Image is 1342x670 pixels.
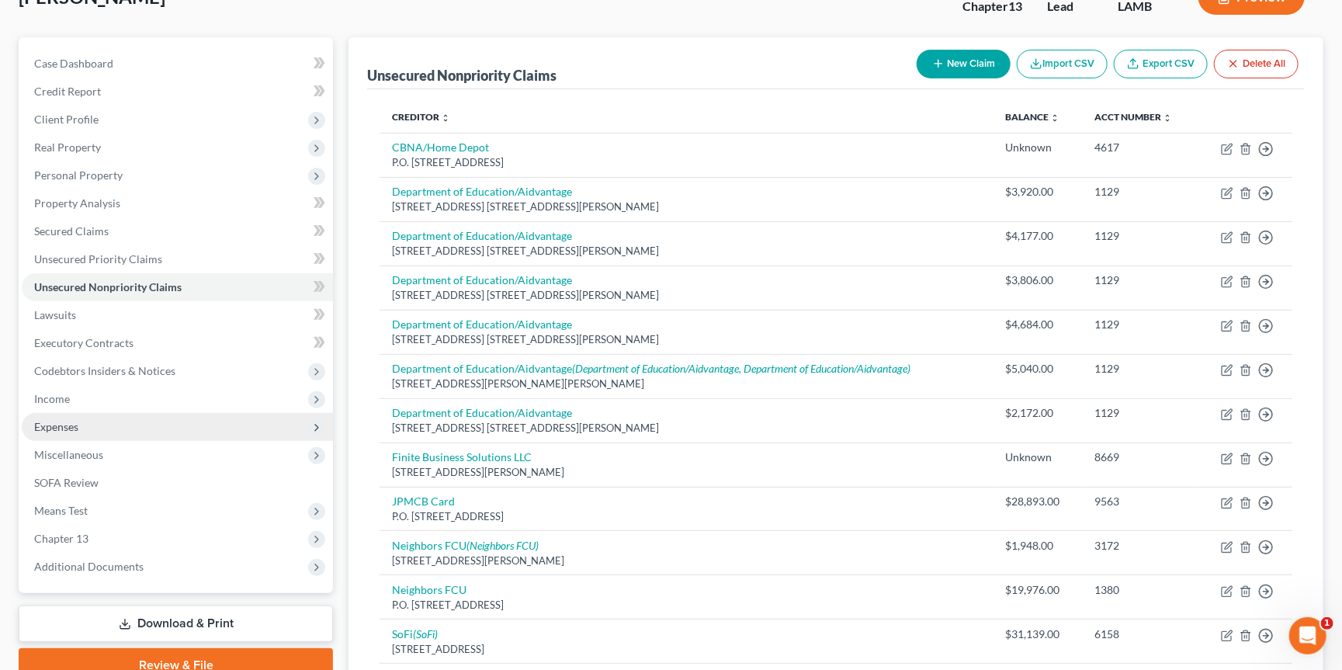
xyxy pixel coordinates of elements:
a: Department of Education/Aidvantage [392,229,572,242]
div: [STREET_ADDRESS][PERSON_NAME] [392,554,980,568]
div: P.O. [STREET_ADDRESS] [392,155,980,170]
span: Property Analysis [34,196,120,210]
div: $4,177.00 [1005,228,1070,244]
span: Executory Contracts [34,336,134,349]
span: Income [34,392,70,405]
iframe: Intercom live chat [1289,617,1326,654]
i: unfold_more [441,113,450,123]
div: $2,172.00 [1005,405,1070,421]
div: 1380 [1094,582,1185,598]
a: Department of Education/Aidvantage [392,406,572,419]
div: [STREET_ADDRESS] [STREET_ADDRESS][PERSON_NAME] [392,288,980,303]
div: $31,139.00 [1005,627,1070,642]
span: Unsecured Priority Claims [34,252,162,266]
a: JPMCB Card [392,495,455,508]
span: Real Property [34,141,101,154]
a: Lawsuits [22,301,333,329]
div: P.O. [STREET_ADDRESS] [392,509,980,524]
a: Executory Contracts [22,329,333,357]
div: Unknown [1005,450,1070,465]
span: Client Profile [34,113,99,126]
span: Case Dashboard [34,57,113,70]
a: Department of Education/Aidvantage [392,318,572,331]
div: 4617 [1094,140,1185,155]
div: [STREET_ADDRESS][PERSON_NAME][PERSON_NAME] [392,377,980,391]
button: New Claim [917,50,1011,78]
span: Lawsuits [34,308,76,321]
div: [STREET_ADDRESS] [392,642,980,657]
a: Case Dashboard [22,50,333,78]
div: $3,920.00 [1005,184,1070,200]
div: 1129 [1094,405,1185,421]
a: Property Analysis [22,189,333,217]
span: Credit Report [34,85,101,98]
a: Unsecured Nonpriority Claims [22,273,333,301]
a: Neighbors FCU(Neighbors FCU) [392,539,539,552]
div: $28,893.00 [1005,494,1070,509]
button: Delete All [1214,50,1299,78]
a: Department of Education/Aidvantage [392,273,572,286]
a: Balance unfold_more [1005,111,1059,123]
div: 3172 [1094,538,1185,554]
div: 1129 [1094,361,1185,377]
div: [STREET_ADDRESS] [STREET_ADDRESS][PERSON_NAME] [392,244,980,259]
div: [STREET_ADDRESS] [STREET_ADDRESS][PERSON_NAME] [392,332,980,347]
span: 1 [1321,617,1333,630]
div: 1129 [1094,228,1185,244]
a: Download & Print [19,606,333,642]
i: (SoFi) [413,627,438,640]
i: (Department of Education/Aidvantage, Department of Education/Aidvantage) [572,362,910,375]
i: (Neighbors FCU) [466,539,539,552]
a: Neighbors FCU [392,583,466,596]
span: SOFA Review [34,476,99,489]
a: SoFi(SoFi) [392,627,438,640]
i: unfold_more [1050,113,1059,123]
span: Chapter 13 [34,532,88,545]
a: Unsecured Priority Claims [22,245,333,273]
a: Export CSV [1114,50,1208,78]
span: Unsecured Nonpriority Claims [34,280,182,293]
div: Unsecured Nonpriority Claims [367,66,557,85]
a: Credit Report [22,78,333,106]
a: Department of Education/Aidvantage(Department of Education/Aidvantage, Department of Education/Ai... [392,362,910,375]
div: 8669 [1094,450,1185,465]
a: SOFA Review [22,469,333,497]
div: 1129 [1094,273,1185,288]
div: 1129 [1094,317,1185,332]
div: Unknown [1005,140,1070,155]
span: Secured Claims [34,224,109,238]
a: Secured Claims [22,217,333,245]
span: Codebtors Insiders & Notices [34,364,175,377]
a: Creditor unfold_more [392,111,450,123]
a: Acct Number unfold_more [1094,111,1172,123]
div: $5,040.00 [1005,361,1070,377]
a: CBNA/Home Depot [392,141,489,154]
div: $19,976.00 [1005,582,1070,598]
span: Miscellaneous [34,448,103,461]
div: [STREET_ADDRESS][PERSON_NAME] [392,465,980,480]
a: Department of Education/Aidvantage [392,185,572,198]
div: 6158 [1094,627,1185,642]
div: [STREET_ADDRESS] [STREET_ADDRESS][PERSON_NAME] [392,200,980,214]
span: Personal Property [34,168,123,182]
a: Finite Business Solutions LLC [392,450,532,463]
div: 1129 [1094,184,1185,200]
div: $1,948.00 [1005,538,1070,554]
div: 9563 [1094,494,1185,509]
div: [STREET_ADDRESS] [STREET_ADDRESS][PERSON_NAME] [392,421,980,436]
span: Expenses [34,420,78,433]
div: $3,806.00 [1005,273,1070,288]
button: Import CSV [1017,50,1108,78]
span: Means Test [34,504,88,517]
div: $4,684.00 [1005,317,1070,332]
span: Additional Documents [34,560,144,573]
div: P.O. [STREET_ADDRESS] [392,598,980,613]
i: unfold_more [1163,113,1172,123]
